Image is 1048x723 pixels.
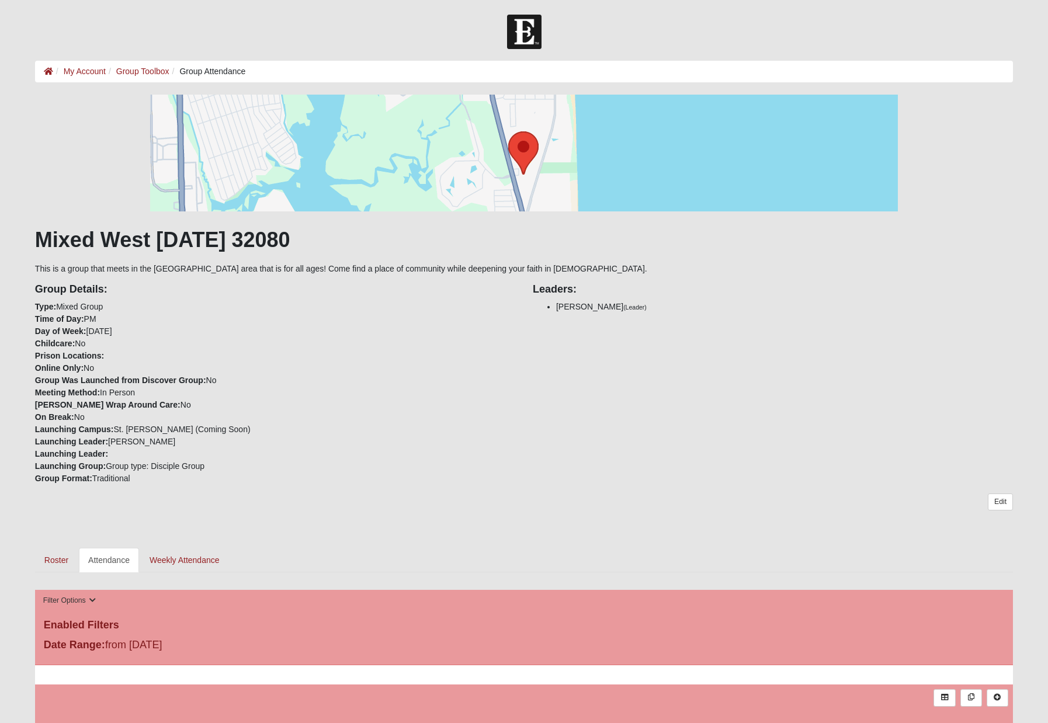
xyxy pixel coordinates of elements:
[64,67,106,76] a: My Account
[35,351,104,360] strong: Prison Locations:
[35,227,1013,252] h1: Mixed West [DATE] 32080
[35,363,84,373] strong: Online Only:
[35,302,56,311] strong: Type:
[35,326,86,336] strong: Day of Week:
[35,425,114,434] strong: Launching Campus:
[140,548,229,572] a: Weekly Attendance
[26,275,524,485] div: Mixed Group PM [DATE] No No No In Person No No St. [PERSON_NAME] (Coming Soon) [PERSON_NAME] Grou...
[533,283,1013,296] h4: Leaders:
[35,339,75,348] strong: Childcare:
[35,449,108,458] strong: Launching Leader:
[507,15,542,49] img: Church of Eleven22 Logo
[35,283,515,296] h4: Group Details:
[35,388,100,397] strong: Meeting Method:
[44,619,1004,632] h4: Enabled Filters
[960,689,982,706] a: Merge Records into Merge Template
[40,595,100,607] button: Filter Options
[35,548,78,572] a: Roster
[35,474,92,483] strong: Group Format:
[116,67,169,76] a: Group Toolbox
[44,637,105,653] label: Date Range:
[987,689,1008,706] a: Alt+N
[35,400,181,409] strong: [PERSON_NAME] Wrap Around Care:
[35,637,361,656] div: from [DATE]
[623,304,647,311] small: (Leader)
[35,376,206,385] strong: Group Was Launched from Discover Group:
[35,437,108,446] strong: Launching Leader:
[934,689,955,706] a: Export to Excel
[35,314,84,324] strong: Time of Day:
[35,412,74,422] strong: On Break:
[35,461,106,471] strong: Launching Group:
[169,65,246,78] li: Group Attendance
[79,548,139,572] a: Attendance
[988,493,1013,510] a: Edit
[556,301,1013,313] li: [PERSON_NAME]
[35,95,1013,572] div: This is a group that meets in the [GEOGRAPHIC_DATA] area that is for all ages! Come find a place ...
